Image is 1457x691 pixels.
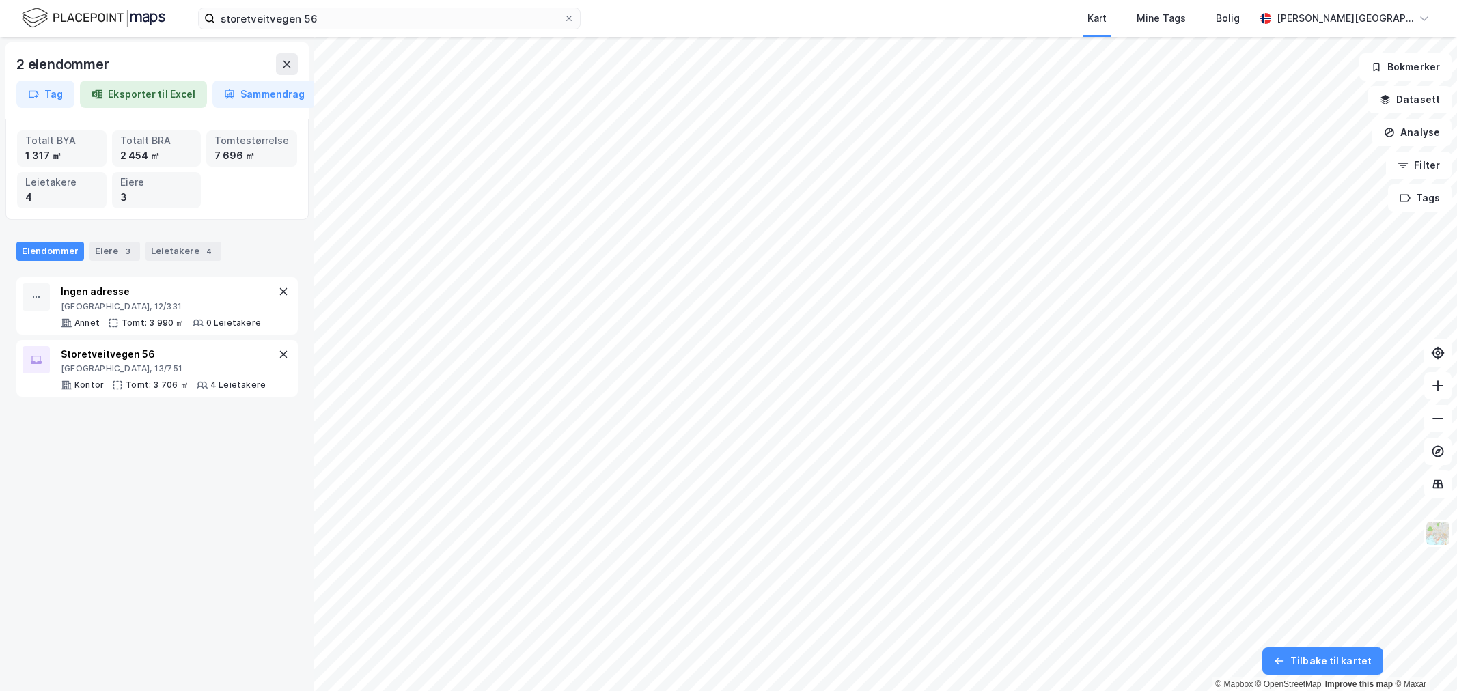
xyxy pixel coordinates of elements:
div: Ingen adresse [61,283,261,300]
a: OpenStreetMap [1255,679,1322,689]
div: Storetveitvegen 56 [61,346,266,363]
div: [GEOGRAPHIC_DATA], 13/751 [61,363,266,374]
button: Analyse [1372,119,1452,146]
div: Kart [1087,10,1107,27]
div: Leietakere [145,242,221,261]
div: 4 [25,190,98,205]
a: Mapbox [1215,679,1253,689]
div: Totalt BRA [120,133,193,148]
div: 7 696 ㎡ [214,148,289,163]
button: Bokmerker [1359,53,1452,81]
div: 3 [120,190,193,205]
div: Annet [74,318,100,328]
button: Eksporter til Excel [80,81,207,108]
div: Eiendommer [16,242,84,261]
div: 2 454 ㎡ [120,148,193,163]
img: logo.f888ab2527a4732fd821a326f86c7f29.svg [22,6,165,30]
div: [GEOGRAPHIC_DATA], 12/331 [61,301,261,312]
div: Mine Tags [1137,10,1186,27]
div: 3 [121,244,135,258]
button: Tilbake til kartet [1262,647,1383,675]
div: Eiere [120,175,193,190]
div: Kontor [74,380,104,391]
div: Totalt BYA [25,133,98,148]
a: Improve this map [1325,679,1393,689]
button: Tag [16,81,74,108]
div: Tomt: 3 706 ㎡ [126,380,189,391]
div: 0 Leietakere [206,318,261,328]
input: Søk på adresse, matrikkel, gårdeiere, leietakere eller personer [215,8,564,29]
div: Tomt: 3 990 ㎡ [122,318,184,328]
div: Eiere [89,242,140,261]
iframe: Chat Widget [1389,625,1457,691]
button: Filter [1386,152,1452,179]
img: Z [1425,520,1451,546]
div: 1 317 ㎡ [25,148,98,163]
button: Tags [1388,184,1452,212]
button: Datasett [1368,86,1452,113]
div: [PERSON_NAME][GEOGRAPHIC_DATA] [1277,10,1413,27]
div: 2 eiendommer [16,53,112,75]
button: Sammendrag [212,81,316,108]
div: Leietakere [25,175,98,190]
div: Bolig [1216,10,1240,27]
div: 4 [202,244,216,258]
div: 4 Leietakere [210,380,266,391]
div: Tomtestørrelse [214,133,289,148]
